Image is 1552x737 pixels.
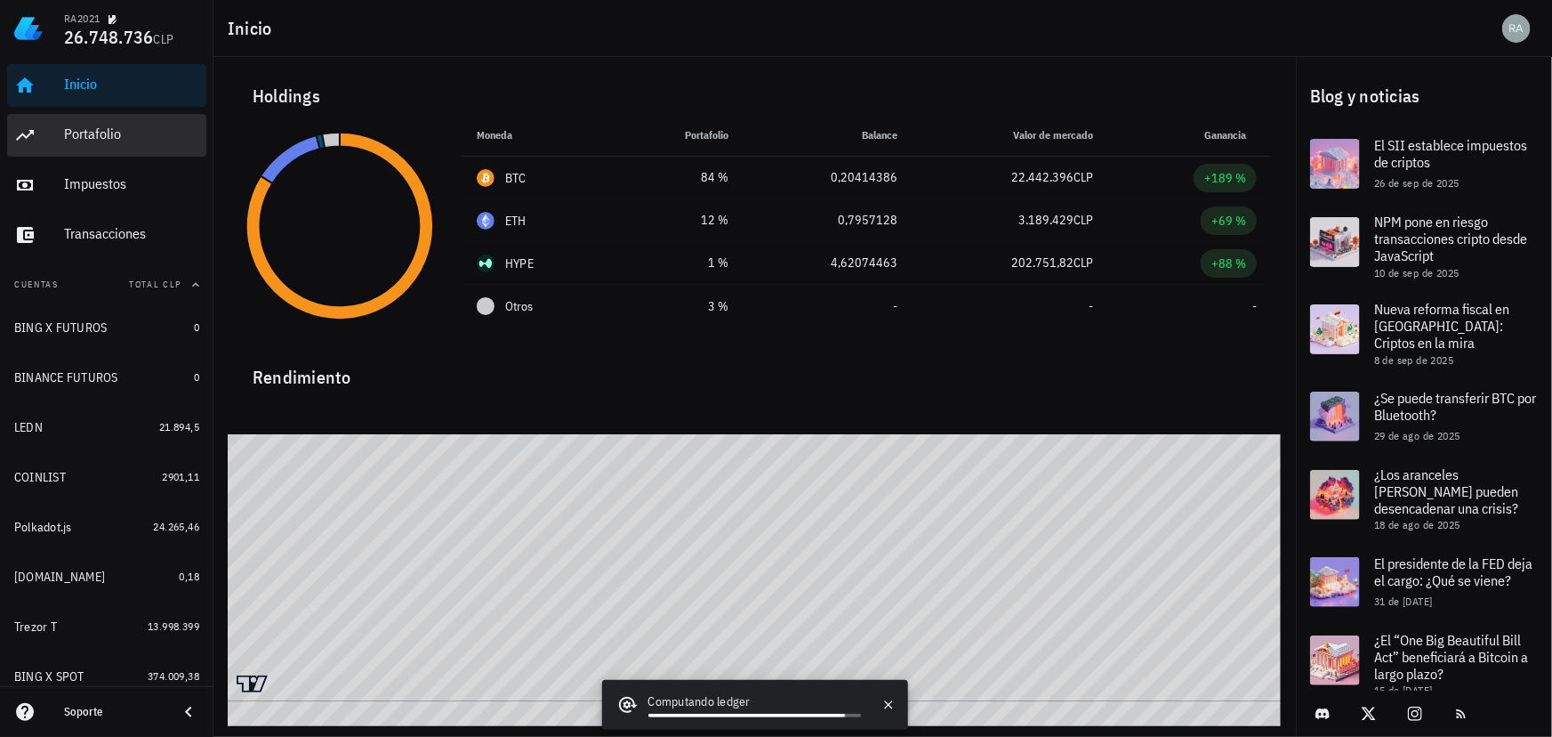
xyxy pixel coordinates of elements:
[7,263,206,306] button: CuentasTotal CLP
[1296,543,1552,621] a: El presidente de la FED deja el cargo: ¿Qué se viene? 31 de [DATE]
[1074,212,1094,228] span: CLP
[1374,466,1518,517] span: ¿Los aranceles [PERSON_NAME] pueden desencadenar una crisis?
[743,114,912,157] th: Balance
[64,76,199,93] div: Inicio
[1374,595,1433,608] span: 31 de [DATE]
[629,254,728,272] div: 1 %
[7,164,206,207] a: Impuestos
[14,370,118,385] div: BINANCE FUTUROS
[1296,290,1552,377] a: Nueva reforma fiscal en [GEOGRAPHIC_DATA]: Criptos en la mira 8 de sep de 2025
[1296,125,1552,203] a: El SII establece impuestos de criptos 26 de sep de 2025
[1374,631,1528,683] span: ¿El “One Big Beautiful Bill Act” beneficiará a Bitcoin a largo plazo?
[1374,518,1460,531] span: 18 de ago de 2025
[129,279,181,290] span: Total CLP
[14,420,43,435] div: LEDN
[1296,621,1552,709] a: ¿El “One Big Beautiful Bill Act” beneficiará a Bitcoin a largo plazo? 15 de [DATE]
[7,655,206,698] a: BING X SPOT 374.009,38
[1374,176,1460,190] span: 26 de sep de 2025
[64,12,100,26] div: RA2021
[64,225,199,242] div: Transacciones
[1296,203,1552,290] a: NPM pone en riesgo transacciones cripto desde JavaScript 10 de sep de 2025
[154,31,174,47] span: CLP
[462,114,615,157] th: Moneda
[7,306,206,349] a: BING X FUTUROS 0
[912,114,1108,157] th: Valor de mercado
[1374,389,1536,424] span: ¿Se puede transferir BTC por Bluetooth?
[7,456,206,498] a: COINLIST 2901,11
[14,470,66,485] div: COINLIST
[1374,555,1532,589] span: El presidente de la FED deja el cargo: ¿Qué se viene?
[1374,429,1460,442] span: 29 de ago de 2025
[7,356,206,399] a: BINANCE FUTUROS 0
[1074,255,1094,271] span: CLP
[1090,298,1094,314] span: -
[629,297,728,316] div: 3 %
[7,555,206,598] a: [DOMAIN_NAME] 0,18
[148,620,199,633] span: 13.998.399
[14,320,108,336] div: BING X FUTUROS
[64,175,199,192] div: Impuestos
[7,114,206,157] a: Portafolio
[237,676,268,692] a: Charting by TradingView
[1012,255,1074,271] span: 202.751,82
[238,68,1271,125] div: Holdings
[1502,14,1531,43] div: avatar
[64,126,199,142] div: Portafolio
[1374,213,1527,264] span: NPM pone en riesgo transacciones cripto desde JavaScript
[228,14,279,43] h1: Inicio
[179,570,199,583] span: 0,18
[615,114,743,157] th: Portafolio
[1296,377,1552,456] a: ¿Se puede transferir BTC por Bluetooth? 29 de ago de 2025
[505,212,527,230] div: ETH
[1374,353,1453,367] span: 8 de sep de 2025
[757,168,897,187] div: 0,20414386
[14,520,72,535] div: Polkadot.js
[477,212,495,230] div: ETH-icon
[14,669,84,684] div: BING X SPOT
[1296,456,1552,543] a: ¿Los aranceles [PERSON_NAME] pueden desencadenar una crisis? 18 de ago de 2025
[1374,266,1460,279] span: 10 de sep de 2025
[757,254,897,272] div: 4,62074463
[194,320,199,334] span: 0
[757,211,897,230] div: 0,7957128
[14,14,43,43] img: LedgiFi
[1374,300,1509,352] span: Nueva reforma fiscal en [GEOGRAPHIC_DATA]: Criptos en la mira
[238,349,1271,392] div: Rendimiento
[1204,169,1246,187] div: +189 %
[64,25,154,49] span: 26.748.736
[505,169,527,187] div: BTC
[505,297,533,316] span: Otros
[505,255,534,272] div: HYPE
[148,669,199,683] span: 374.009,38
[1296,68,1552,125] div: Blog y noticias
[893,298,897,314] span: -
[1012,169,1074,185] span: 22.442.396
[477,255,495,272] div: HYPE-icon
[194,370,199,384] span: 0
[162,470,199,483] span: 2901,11
[7,506,206,548] a: Polkadot.js 24.265,46
[14,620,57,635] div: Trezor T
[648,692,862,714] div: Computando ledger
[477,169,495,187] div: BTC-icon
[153,520,199,533] span: 24.265,46
[159,420,199,433] span: 21.894,5
[7,406,206,449] a: LEDN 21.894,5
[629,168,728,187] div: 84 %
[64,705,164,719] div: Soporte
[629,211,728,230] div: 12 %
[1074,169,1094,185] span: CLP
[1019,212,1074,228] span: 3.189.429
[1374,136,1527,171] span: El SII establece impuestos de criptos
[7,605,206,648] a: Trezor T 13.998.399
[1211,255,1246,272] div: +88 %
[14,570,105,585] div: [DOMAIN_NAME]
[7,64,206,107] a: Inicio
[1211,212,1246,230] div: +69 %
[7,214,206,256] a: Transacciones
[1252,298,1257,314] span: -
[1204,128,1257,142] span: Ganancia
